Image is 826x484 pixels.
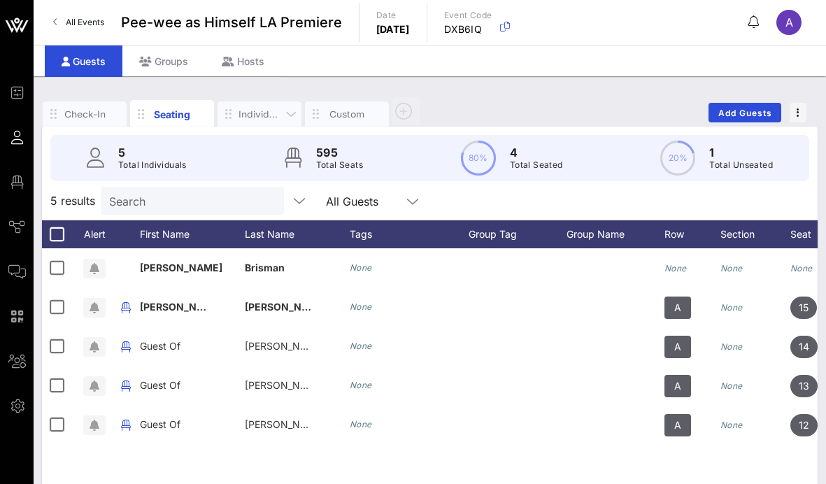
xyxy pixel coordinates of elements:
a: All Events [45,11,113,34]
p: Event Code [444,8,492,22]
div: First Name [140,220,245,248]
span: A [674,375,681,397]
p: Date [376,8,410,22]
span: [PERSON_NAME] [245,340,325,352]
span: Guest Of [140,418,180,430]
p: [DATE] [376,22,410,36]
span: Add Guests [718,108,773,118]
div: Guests [45,45,122,77]
p: 5 [118,144,187,161]
p: Total Seats [316,158,363,172]
div: Group Name [567,220,664,248]
span: All Events [66,17,104,27]
i: None [350,262,372,273]
div: Seating [151,107,193,122]
div: Section [720,220,790,248]
div: Individuals [238,108,280,121]
div: All Guests [326,195,378,208]
p: 1 [709,144,773,161]
div: Tags [350,220,469,248]
span: Guest Of [140,340,180,352]
i: None [350,419,372,429]
div: Group Tag [469,220,567,248]
i: None [350,380,372,390]
span: Brisman [245,262,285,273]
span: A [785,15,793,29]
span: Pee-wee as Himself LA Premiere [121,12,342,33]
i: None [790,263,813,273]
p: Total Unseated [709,158,773,172]
i: None [720,263,743,273]
i: None [664,263,687,273]
div: Last Name [245,220,350,248]
p: 4 [510,144,563,161]
span: 15 [799,297,809,319]
i: None [720,380,743,391]
i: None [350,301,372,312]
i: None [720,341,743,352]
p: DXB6IQ [444,22,492,36]
div: Alert [77,220,112,248]
p: Total Seated [510,158,563,172]
p: 595 [316,144,363,161]
div: Row [664,220,720,248]
span: 5 results [50,192,95,209]
span: [PERSON_NAME] [140,301,222,313]
div: Hosts [205,45,281,77]
span: [PERSON_NAME] [245,301,327,313]
div: Check-In [64,108,106,121]
div: A [776,10,802,35]
span: Guest Of [140,379,180,391]
i: None [720,420,743,430]
i: None [350,341,372,351]
span: [PERSON_NAME] [245,379,325,391]
span: 13 [799,375,809,397]
span: 12 [799,414,809,436]
p: Total Individuals [118,158,187,172]
div: All Guests [318,187,429,215]
span: [PERSON_NAME] [140,262,222,273]
span: A [674,414,681,436]
div: Custom [326,108,368,121]
span: A [674,297,681,319]
i: None [720,302,743,313]
span: 14 [799,336,809,358]
span: A [674,336,681,358]
span: [PERSON_NAME] [245,418,325,430]
button: Add Guests [708,103,781,122]
div: Groups [122,45,205,77]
